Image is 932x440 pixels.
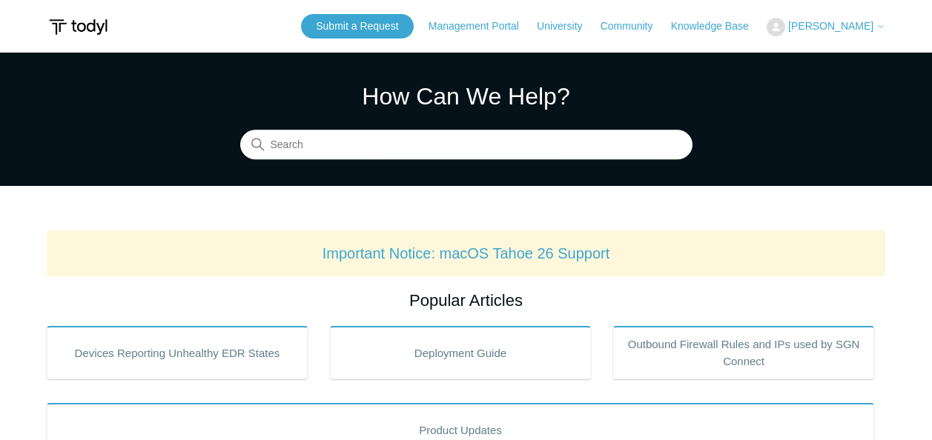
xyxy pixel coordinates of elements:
[47,326,308,379] a: Devices Reporting Unhealthy EDR States
[788,20,873,32] span: [PERSON_NAME]
[601,19,668,34] a: Community
[767,18,885,36] button: [PERSON_NAME]
[240,79,693,114] h1: How Can We Help?
[429,19,534,34] a: Management Portal
[240,130,693,160] input: Search
[330,326,591,379] a: Deployment Guide
[47,13,110,41] img: Todyl Support Center Help Center home page
[537,19,597,34] a: University
[613,326,874,379] a: Outbound Firewall Rules and IPs used by SGN Connect
[47,288,885,313] h2: Popular Articles
[323,245,610,261] a: Important Notice: macOS Tahoe 26 Support
[671,19,764,34] a: Knowledge Base
[301,14,413,39] a: Submit a Request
